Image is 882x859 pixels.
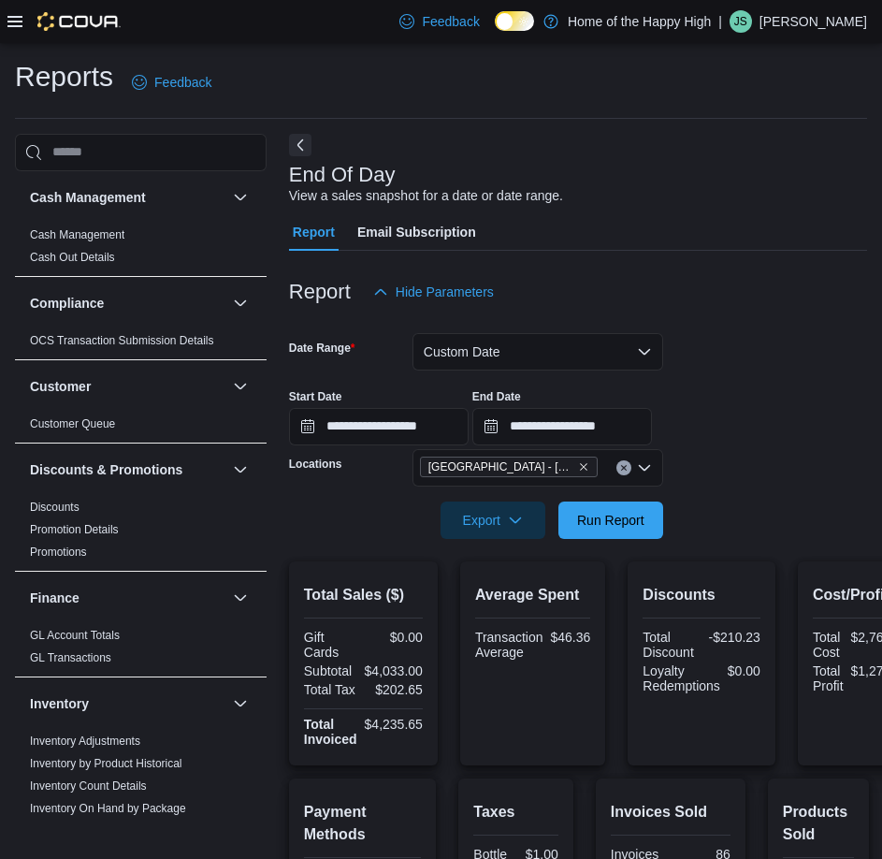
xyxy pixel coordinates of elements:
label: End Date [472,389,521,404]
span: Promotions [30,545,87,560]
span: OCS Transaction Submission Details [30,333,214,348]
h1: Reports [15,58,113,95]
div: Transaction Average [475,630,543,660]
span: JS [734,10,747,33]
div: $0.00 [728,663,760,678]
span: Feedback [422,12,479,31]
div: Cash Management [15,224,267,276]
strong: Total Invoiced [304,717,357,747]
h2: Products Sold [783,801,855,846]
h3: Cash Management [30,188,146,207]
button: Custom Date [412,333,663,371]
div: Total Cost [813,630,844,660]
a: GL Account Totals [30,629,120,642]
h3: Report [289,281,351,303]
span: Inventory Adjustments [30,734,140,749]
h2: Payment Methods [304,801,422,846]
div: $4,235.65 [365,717,423,732]
div: Discounts & Promotions [15,496,267,571]
span: GL Account Totals [30,628,120,643]
h2: Total Sales ($) [304,584,423,606]
div: Subtotal [304,663,357,678]
button: Customer [229,375,252,398]
button: Customer [30,377,225,396]
div: $4,033.00 [365,663,423,678]
button: Compliance [30,294,225,313]
span: Inventory by Product Historical [30,756,182,771]
input: Press the down key to open a popover containing a calendar. [289,408,469,445]
button: Discounts & Promotions [30,460,225,479]
a: Cash Management [30,228,124,241]
a: Feedback [392,3,486,40]
button: Inventory [229,692,252,715]
img: Cova [37,12,121,31]
a: GL Transactions [30,651,111,664]
span: Promotion Details [30,522,119,537]
input: Press the down key to open a popover containing a calendar. [472,408,652,445]
h3: Discounts & Promotions [30,460,182,479]
button: Finance [30,589,225,607]
a: Inventory Count Details [30,779,147,793]
h3: End Of Day [289,164,396,186]
span: Email Subscription [357,213,476,251]
p: [PERSON_NAME] [759,10,867,33]
span: Inventory On Hand by Package [30,801,186,816]
button: Next [289,134,311,156]
span: Customer Queue [30,416,115,431]
a: Promotions [30,546,87,559]
a: OCS Transaction Submission Details [30,334,214,347]
a: Inventory On Hand by Package [30,802,186,815]
input: Dark Mode [495,11,534,31]
a: Promotion Details [30,523,119,536]
div: Total Profit [813,663,844,693]
button: Run Report [558,502,663,539]
div: Total Tax [304,682,360,697]
span: Cash Management [30,227,124,242]
button: Open list of options [637,460,652,475]
div: $202.65 [367,682,423,697]
h2: Invoices Sold [611,801,730,823]
span: GL Transactions [30,650,111,665]
p: Home of the Happy High [568,10,711,33]
button: Inventory [30,694,225,713]
h3: Finance [30,589,80,607]
div: Finance [15,624,267,677]
p: | [718,10,722,33]
span: Sherwood Park - Wye Road - Fire & Flower [420,457,598,477]
span: Run Report [577,511,644,530]
h2: Taxes [473,801,558,823]
span: Feedback [154,73,211,92]
button: Cash Management [229,186,252,209]
div: Compliance [15,329,267,359]
a: Cash Out Details [30,251,115,264]
button: Compliance [229,292,252,314]
button: Cash Management [30,188,225,207]
div: View a sales snapshot for a date or date range. [289,186,563,206]
span: Report [293,213,335,251]
h2: Discounts [643,584,760,606]
h3: Compliance [30,294,104,313]
button: Export [441,502,545,539]
div: Jack Sharp [730,10,752,33]
span: [GEOGRAPHIC_DATA] - [GEOGRAPHIC_DATA] - Fire & Flower [428,458,574,476]
div: Total Discount [643,630,698,660]
div: -$210.23 [705,630,760,645]
label: Date Range [289,341,355,356]
span: Export [452,502,534,539]
a: Inventory Adjustments [30,735,140,748]
div: $0.00 [367,630,423,645]
a: Discounts [30,501,80,514]
a: Feedback [124,64,219,101]
span: Dark Mode [495,31,496,32]
div: Gift Cards [304,630,360,660]
div: $46.36 [551,630,591,645]
div: Customer [15,413,267,443]
button: Hide Parameters [366,273,501,311]
h3: Customer [30,377,91,396]
label: Locations [289,457,342,472]
span: Hide Parameters [396,283,494,301]
button: Discounts & Promotions [229,459,252,481]
div: Loyalty Redemptions [643,663,720,693]
a: Inventory by Product Historical [30,757,182,770]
